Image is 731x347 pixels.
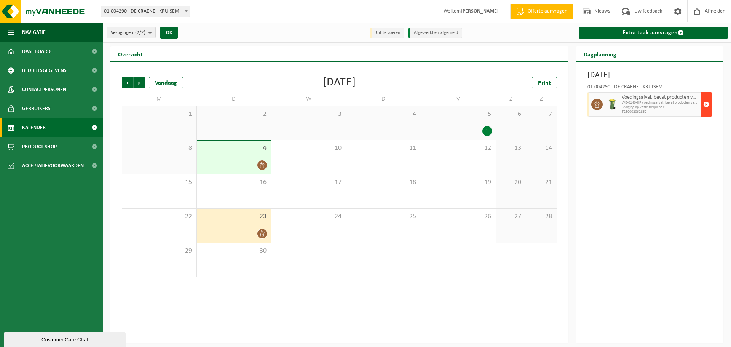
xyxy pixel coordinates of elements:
span: 10 [275,144,342,152]
span: 18 [350,178,417,187]
span: Bedrijfsgegevens [22,61,67,80]
span: Offerte aanvragen [526,8,569,15]
span: 14 [530,144,552,152]
li: Afgewerkt en afgemeld [408,28,462,38]
img: WB-0140-HPE-GN-50 [607,99,618,110]
td: M [122,92,197,106]
td: W [271,92,346,106]
iframe: chat widget [4,330,127,347]
span: Dashboard [22,42,51,61]
span: 3 [275,110,342,118]
span: Product Shop [22,137,57,156]
span: Acceptatievoorwaarden [22,156,84,175]
span: Lediging op vaste frequentie [622,105,699,110]
span: 11 [350,144,417,152]
span: 12 [425,144,492,152]
span: 25 [350,213,417,221]
span: 7 [530,110,552,118]
a: Extra taak aanvragen [579,27,728,39]
td: Z [526,92,557,106]
td: D [197,92,272,106]
h2: Overzicht [110,46,150,61]
button: Vestigingen(2/2) [107,27,156,38]
span: 8 [126,144,193,152]
span: 28 [530,213,552,221]
td: D [346,92,421,106]
li: Uit te voeren [370,28,404,38]
span: 24 [275,213,342,221]
span: Vestigingen [111,27,145,38]
span: Navigatie [22,23,46,42]
span: 15 [126,178,193,187]
span: 20 [500,178,522,187]
h2: Dagplanning [576,46,624,61]
div: 1 [482,126,492,136]
count: (2/2) [135,30,145,35]
span: 17 [275,178,342,187]
span: 27 [500,213,522,221]
div: 01-004290 - DE CRAENE - KRUISEM [587,85,712,92]
span: 6 [500,110,522,118]
button: OK [160,27,178,39]
span: 1 [126,110,193,118]
a: Offerte aanvragen [510,4,573,19]
span: 2 [201,110,268,118]
span: 26 [425,213,492,221]
span: 22 [126,213,193,221]
h3: [DATE] [587,69,712,81]
span: 9 [201,145,268,153]
span: 29 [126,247,193,255]
span: WB-0140-HP voedingsafval, bevat producten van dierlijke oors [622,101,699,105]
span: 30 [201,247,268,255]
a: Print [532,77,557,88]
span: Kalender [22,118,46,137]
span: Print [538,80,551,86]
span: Vorige [122,77,133,88]
span: 01-004290 - DE CRAENE - KRUISEM [101,6,190,17]
td: V [421,92,496,106]
span: Volgende [134,77,145,88]
div: Vandaag [149,77,183,88]
span: 23 [201,213,268,221]
div: [DATE] [323,77,356,88]
strong: [PERSON_NAME] [461,8,499,14]
td: Z [496,92,527,106]
span: 5 [425,110,492,118]
span: 13 [500,144,522,152]
span: Gebruikers [22,99,51,118]
span: 4 [350,110,417,118]
span: Contactpersonen [22,80,66,99]
span: Voedingsafval, bevat producten van dierlijke oorsprong, onverpakt, categorie 3 [622,94,699,101]
span: 16 [201,178,268,187]
span: 21 [530,178,552,187]
span: T250002062860 [622,110,699,114]
span: 19 [425,178,492,187]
